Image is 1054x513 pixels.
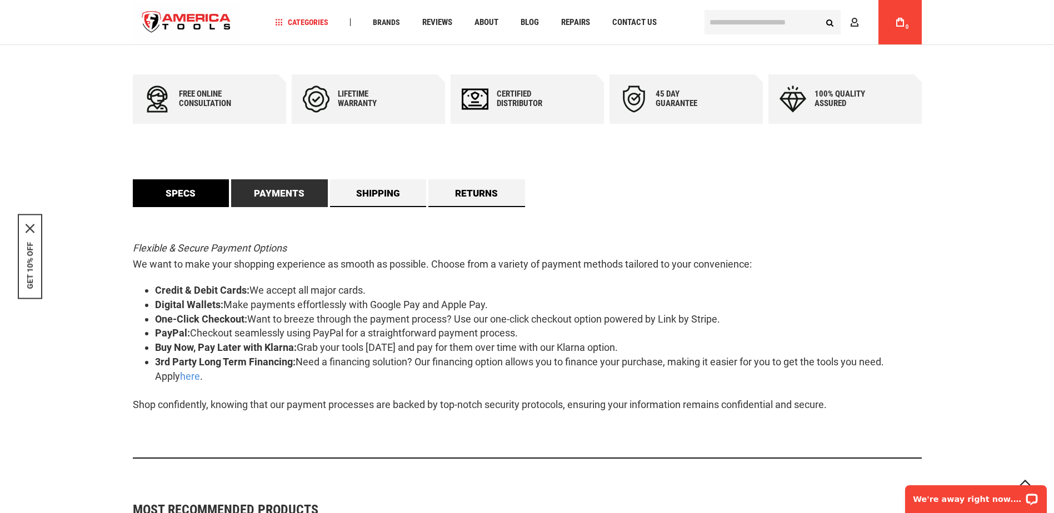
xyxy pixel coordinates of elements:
svg: close icon [26,224,34,233]
div: Free online consultation [179,89,246,108]
a: Shipping [330,179,427,207]
strong: Digital Wallets: [155,299,223,310]
p: We want to make your shopping experience as smooth as possible. Choose from a variety of payment ... [133,240,922,273]
span: Blog [521,18,539,27]
p: Shop confidently, knowing that our payment processes are backed by top-notch security protocols, ... [133,397,922,413]
li: Need a financing solution? Our financing option allows you to finance your purchase, making it ea... [155,355,922,383]
li: We accept all major cards. [155,283,922,298]
a: Reviews [417,15,457,30]
iframe: LiveChat chat widget [898,478,1054,513]
a: About [469,15,503,30]
a: Specs [133,179,229,207]
div: Lifetime warranty [338,89,404,108]
a: Returns [428,179,525,207]
div: 100% quality assured [815,89,881,108]
button: GET 10% OFF [26,242,34,289]
a: Repairs [556,15,595,30]
a: Categories [270,15,333,30]
strong: One-Click Checkout: [155,313,247,325]
span: Reviews [422,18,452,27]
span: Repairs [561,18,590,27]
span: Categories [275,18,328,26]
span: 0 [906,24,909,30]
strong: 3rd Party Long Term Financing: [155,356,296,368]
a: here [180,370,200,382]
span: Brands [373,18,400,26]
a: store logo [133,2,241,43]
img: America Tools [133,2,241,43]
div: 45 day Guarantee [656,89,722,108]
strong: Buy Now, Pay Later with Klarna: [155,341,297,353]
a: Brands [368,15,405,30]
a: Contact Us [607,15,662,30]
button: Close [26,224,34,233]
li: Want to breeze through the payment process? Use our one-click checkout option powered by Link by ... [155,312,922,326]
strong: PayPal: [155,327,190,339]
a: Payments [231,179,328,207]
span: Contact Us [612,18,657,27]
li: Make payments effortlessly with Google Pay and Apple Pay. [155,298,922,312]
strong: Credit & Debit Cards: [155,284,249,296]
button: Search [820,12,841,33]
em: Flexible & Secure Payment Options [133,242,287,254]
li: Grab your tools [DATE] and pay for them over time with our Klarna option. [155,340,922,355]
span: About [474,18,498,27]
div: Certified Distributor [497,89,563,108]
li: Checkout seamlessly using PayPal for a straightforward payment process. [155,326,922,340]
a: Blog [516,15,544,30]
